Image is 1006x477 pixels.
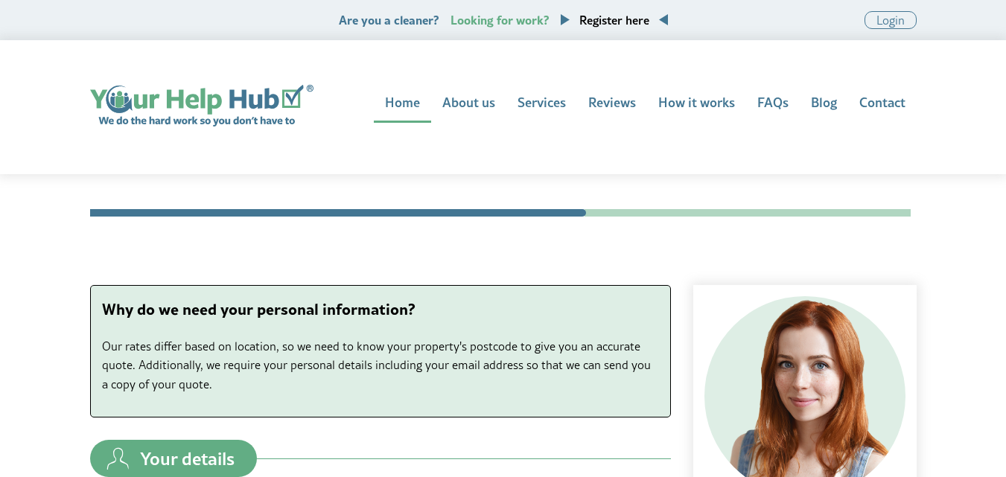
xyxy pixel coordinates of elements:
[666,209,748,217] li: Time
[90,209,586,217] li: Contact
[451,11,550,28] span: Looking for work?
[579,11,649,28] a: Register here
[102,337,659,394] p: Our rates differ based on location, so we need to know your property's postcode to give you an ac...
[585,209,667,217] li: Quote
[828,209,911,217] li: Contractor
[577,85,647,123] a: Reviews
[90,85,313,127] a: Home
[101,442,135,476] img: your-details.svg
[90,85,313,127] img: Your Help Hub logo
[506,85,577,123] a: Services
[102,297,659,321] p: Why do we need your personal information?
[90,261,917,285] h1: Contact details
[865,11,917,29] a: Login
[374,85,431,123] a: Home
[800,85,848,123] a: Blog
[339,13,668,27] p: Are you a cleaner?
[848,85,917,123] a: Contact
[746,85,800,123] a: FAQs
[647,85,746,123] a: How it works
[140,449,235,467] span: Your details
[431,85,506,123] a: About us
[747,209,830,217] li: Address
